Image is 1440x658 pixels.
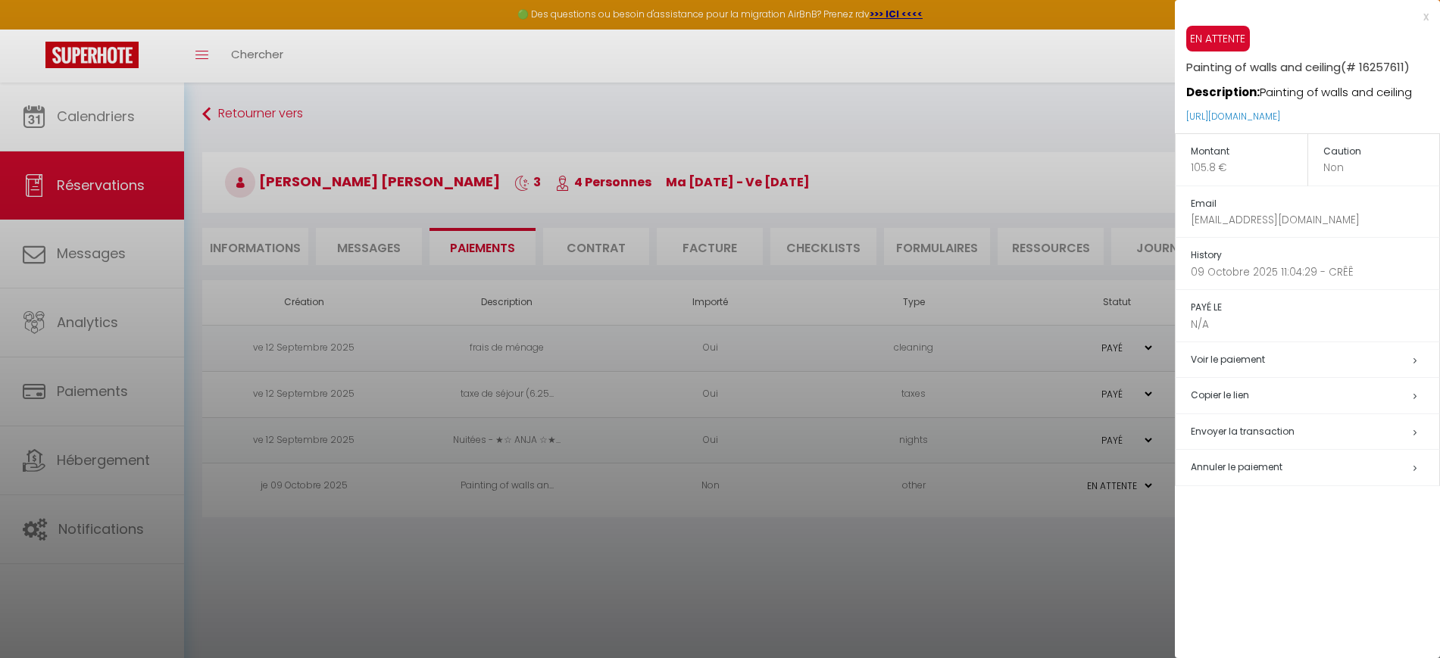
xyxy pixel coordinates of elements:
h5: Caution [1323,143,1440,161]
p: Non [1323,160,1440,176]
span: Annuler le paiement [1191,460,1282,473]
p: 09 Octobre 2025 11:04:29 - CRÊÊ [1191,264,1439,280]
h5: Copier le lien [1191,387,1439,404]
a: Voir le paiement [1191,353,1265,366]
h5: Email [1191,195,1439,213]
h5: Painting of walls and ceiling [1186,51,1440,74]
p: [EMAIL_ADDRESS][DOMAIN_NAME] [1191,212,1439,228]
h5: Montant [1191,143,1307,161]
h5: History [1191,247,1439,264]
div: x [1175,8,1429,26]
span: Envoyer la transaction [1191,425,1295,438]
p: 105.8 € [1191,160,1307,176]
p: N/A [1191,317,1439,332]
span: EN ATTENTE [1186,26,1250,51]
h5: PAYÉ LE [1191,299,1439,317]
span: (# 16257611) [1341,59,1410,75]
p: Painting of walls and ceiling [1186,74,1440,101]
strong: Description: [1186,84,1260,100]
a: [URL][DOMAIN_NAME] [1186,110,1280,123]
